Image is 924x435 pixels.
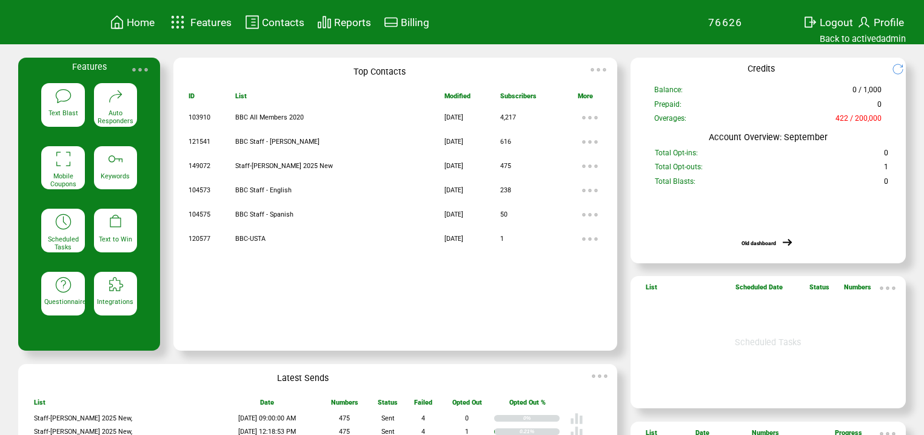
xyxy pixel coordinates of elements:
[49,109,78,117] span: Text Blast
[801,13,855,32] a: Logout
[520,428,560,435] div: 0.21%
[500,211,507,218] span: 50
[107,276,124,294] img: integrations.svg
[98,109,133,125] span: Auto Responders
[820,33,906,44] a: Back to activedadmin
[500,92,537,106] span: Subscribers
[339,414,350,422] span: 475
[835,114,882,128] span: 422 / 200,000
[55,150,72,167] img: coupons.svg
[578,227,602,251] img: ellypsis.svg
[235,211,293,218] span: BBC Staff - Spanish
[578,203,602,227] img: ellypsis.svg
[382,13,431,32] a: Billing
[41,209,85,263] a: Scheduled Tasks
[875,276,900,300] img: ellypsis.svg
[317,15,332,30] img: chart.svg
[803,15,817,30] img: exit.svg
[855,13,906,32] a: Profile
[55,276,72,294] img: questionnaire.svg
[748,64,775,74] span: Credits
[809,283,829,297] span: Status
[655,149,698,163] span: Total Opt-ins:
[735,283,783,297] span: Scheduled Date
[884,149,888,163] span: 0
[500,138,511,146] span: 616
[235,113,304,121] span: BBC All Members 2020
[523,415,560,422] div: 0%
[94,83,138,137] a: Auto Responders
[414,399,432,412] span: Failed
[570,412,583,425] img: poll%20-%20white.svg
[107,213,124,231] img: text-to-win.svg
[500,235,504,243] span: 1
[41,146,85,200] a: Mobile Coupons
[655,163,703,177] span: Total Opt-outs:
[820,16,853,29] span: Logout
[48,235,79,251] span: Scheduled Tasks
[243,13,306,32] a: Contacts
[127,16,155,29] span: Home
[334,16,371,29] span: Reports
[444,138,463,146] span: [DATE]
[646,283,657,297] span: List
[189,138,210,146] span: 121541
[884,177,888,191] span: 0
[708,16,743,29] span: 76626
[578,178,602,203] img: ellypsis.svg
[844,283,871,297] span: Numbers
[465,414,469,422] span: 0
[452,399,482,412] span: Opted Out
[709,132,828,143] span: Account Overview: September
[578,92,593,106] span: More
[421,414,425,422] span: 4
[245,15,259,30] img: contacts.svg
[189,113,210,121] span: 103910
[444,211,463,218] span: [DATE]
[444,235,463,243] span: [DATE]
[94,209,138,263] a: Text to Win
[50,172,76,188] span: Mobile Coupons
[444,92,470,106] span: Modified
[884,163,888,177] span: 1
[55,87,72,105] img: text-blast.svg
[654,114,686,128] span: Overages:
[235,92,247,106] span: List
[852,86,882,99] span: 0 / 1,000
[189,92,195,106] span: ID
[167,12,189,32] img: features.svg
[378,399,398,412] span: Status
[500,113,516,121] span: 4,217
[189,162,210,170] span: 149072
[55,213,72,231] img: scheduled-tasks.svg
[277,373,329,383] span: Latest Sends
[72,62,107,72] span: Features
[34,399,45,412] span: List
[34,414,132,422] span: Staff-[PERSON_NAME] 2025 New,
[166,10,234,34] a: Features
[41,272,85,326] a: Questionnaire
[235,186,292,194] span: BBC Staff - English
[500,186,511,194] span: 238
[315,13,373,32] a: Reports
[110,15,124,30] img: home.svg
[586,58,611,82] img: ellypsis.svg
[107,87,124,105] img: auto-responders.svg
[260,399,274,412] span: Date
[128,58,152,82] img: ellypsis.svg
[235,138,320,146] span: BBC Staff - [PERSON_NAME]
[654,86,683,99] span: Balance:
[874,16,904,29] span: Profile
[190,16,232,29] span: Features
[44,298,86,306] span: Questionnaire
[331,399,358,412] span: Numbers
[578,130,602,154] img: ellypsis.svg
[108,13,156,32] a: Home
[735,337,801,348] span: Scheduled Tasks
[588,364,612,388] img: ellypsis.svg
[353,67,406,77] span: Top Contacts
[381,414,395,422] span: Sent
[444,186,463,194] span: [DATE]
[189,186,210,194] span: 104573
[94,146,138,200] a: Keywords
